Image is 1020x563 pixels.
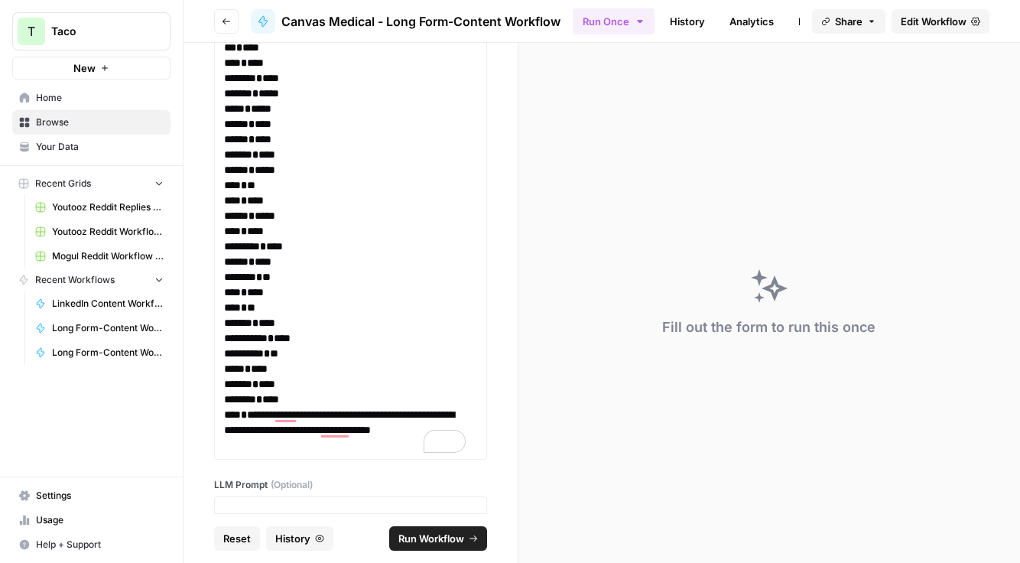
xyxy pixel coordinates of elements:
[281,12,560,31] span: Canvas Medical - Long Form-Content Workflow
[52,321,164,335] span: Long Form-Content Workflow - AI Clients (New)
[12,268,171,291] button: Recent Workflows
[12,135,171,159] a: Your Data
[214,478,487,492] label: LLM Prompt
[28,220,171,244] a: Youtooz Reddit Workflow Grid
[52,297,164,311] span: LinkedIn Content Workflow
[251,9,560,34] a: Canvas Medical - Long Form-Content Workflow
[35,177,91,190] span: Recent Grids
[266,526,333,551] button: History
[36,140,164,154] span: Your Data
[36,538,164,552] span: Help + Support
[12,86,171,110] a: Home
[901,14,966,29] span: Edit Workflow
[36,489,164,503] span: Settings
[12,483,171,508] a: Settings
[36,116,164,129] span: Browse
[12,57,171,80] button: New
[52,346,164,360] span: Long Form-Content Workflow - All Clients (New)
[789,9,852,34] a: Integrate
[28,244,171,268] a: Mogul Reddit Workflow Grid (1)
[36,513,164,527] span: Usage
[892,9,989,34] a: Edit Workflow
[52,200,164,214] span: Youtooz Reddit Replies Workflow Grid
[73,60,96,76] span: New
[835,14,862,29] span: Share
[12,110,171,135] a: Browse
[52,225,164,239] span: Youtooz Reddit Workflow Grid
[28,316,171,340] a: Long Form-Content Workflow - AI Clients (New)
[398,531,464,546] span: Run Workflow
[223,531,251,546] span: Reset
[662,317,875,338] div: Fill out the form to run this once
[389,526,487,551] button: Run Workflow
[12,532,171,557] button: Help + Support
[661,9,714,34] a: History
[812,9,885,34] button: Share
[271,478,313,492] span: (Optional)
[52,249,164,263] span: Mogul Reddit Workflow Grid (1)
[28,340,171,365] a: Long Form-Content Workflow - All Clients (New)
[28,195,171,220] a: Youtooz Reddit Replies Workflow Grid
[275,531,310,546] span: History
[28,291,171,316] a: LinkedIn Content Workflow
[28,22,35,41] span: T
[35,273,115,287] span: Recent Workflows
[12,12,171,50] button: Workspace: Taco
[12,508,171,532] a: Usage
[720,9,783,34] a: Analytics
[36,91,164,105] span: Home
[51,24,144,39] span: Taco
[12,172,171,195] button: Recent Grids
[214,526,260,551] button: Reset
[573,8,655,34] button: Run Once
